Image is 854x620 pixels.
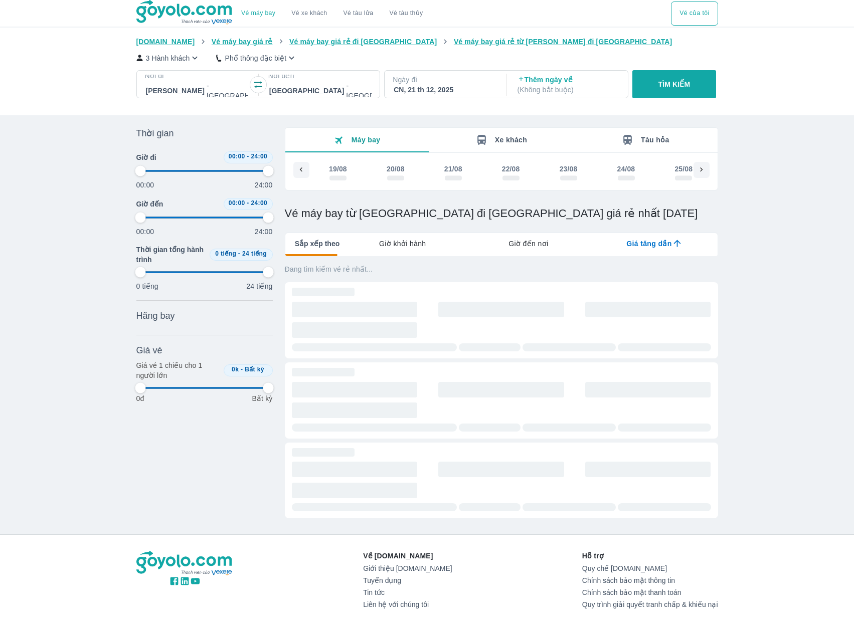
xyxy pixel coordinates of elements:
p: Giá vé 1 chiều cho 1 người lớn [136,360,220,380]
span: Vé máy bay giá rẻ từ [PERSON_NAME] đi [GEOGRAPHIC_DATA] [454,38,672,46]
p: - [GEOGRAPHIC_DATA] [207,81,281,101]
p: Ngày đi [393,75,496,85]
span: Bất kỳ [245,366,264,373]
button: 3 Hành khách [136,53,201,63]
span: Giờ khởi hành [379,239,426,249]
p: Phổ thông đặc biệt [225,53,286,63]
p: 3 Hành khách [146,53,190,63]
p: Đang tìm kiếm vé rẻ nhất... [285,264,718,274]
span: 0 tiếng [215,250,236,257]
p: Nơi đi [145,71,248,81]
a: Quy trình giải quyết tranh chấp & khiếu nại [582,600,718,608]
p: Về [DOMAIN_NAME] [363,551,452,561]
img: logo [136,551,234,576]
div: 23/08 [560,164,578,174]
span: Vé máy bay giá rẻ [212,38,273,46]
span: Giá vé [136,344,162,356]
div: CN, 21 th 12, 2025 [394,85,495,95]
span: - [247,153,249,160]
span: Hãng bay [136,310,175,322]
div: scrollable day and price [309,162,694,184]
p: Thêm ngày về [518,75,619,95]
span: Máy bay [352,136,381,144]
span: 24:00 [251,199,267,206]
h1: Vé máy bay từ [GEOGRAPHIC_DATA] đi [GEOGRAPHIC_DATA] giá rẻ nhất [DATE] [285,206,718,221]
div: lab API tabs example [339,233,717,254]
a: Tin tức [363,588,452,596]
div: 19/08 [329,164,347,174]
button: Vé tàu thủy [381,2,431,26]
p: 24 tiếng [246,281,272,291]
p: Nơi đến [268,71,372,81]
span: - [247,199,249,206]
span: Sắp xếp theo [295,239,340,249]
p: - [GEOGRAPHIC_DATA] [346,81,420,101]
a: Tuyển dụng [363,576,452,584]
p: Hỗ trợ [582,551,718,561]
div: 24/08 [617,164,635,174]
span: [DOMAIN_NAME] [136,38,195,46]
span: Giờ đến nơi [508,239,548,249]
p: 0đ [136,393,144,403]
p: Bất kỳ [252,393,272,403]
div: choose transportation mode [233,2,431,26]
div: 22/08 [502,164,520,174]
p: ( Không bắt buộc ) [518,85,619,95]
p: 0 tiếng [136,281,158,291]
span: 0k [232,366,239,373]
nav: breadcrumb [136,37,718,47]
span: Thời gian tổng hành trình [136,245,206,265]
a: Quy chế [DOMAIN_NAME] [582,564,718,572]
span: 24:00 [251,153,267,160]
span: - [241,366,243,373]
span: 00:00 [229,199,245,206]
div: 25/08 [674,164,693,174]
span: Thời gian [136,127,174,139]
a: Chính sách bảo mật thông tin [582,576,718,584]
a: Vé xe khách [291,10,327,17]
span: Tàu hỏa [641,136,669,144]
p: 24:00 [255,180,273,190]
a: Vé máy bay [241,10,275,17]
span: Vé máy bay giá rẻ đi [GEOGRAPHIC_DATA] [289,38,437,46]
button: Vé của tôi [671,2,718,26]
p: 24:00 [255,227,273,237]
span: - [238,250,240,257]
span: 00:00 [229,153,245,160]
div: 21/08 [444,164,462,174]
a: Chính sách bảo mật thanh toán [582,588,718,596]
p: 00:00 [136,180,154,190]
a: Vé tàu lửa [335,2,382,26]
span: Giá tăng dần [626,239,671,249]
a: Liên hệ với chúng tôi [363,600,452,608]
span: Giờ đến [136,199,163,209]
button: Phổ thông đặc biệt [216,53,297,63]
span: 24 tiếng [242,250,267,257]
span: Xe khách [495,136,527,144]
div: choose transportation mode [671,2,718,26]
p: 00:00 [136,227,154,237]
div: 20/08 [387,164,405,174]
a: Giới thiệu [DOMAIN_NAME] [363,564,452,572]
span: Giờ đi [136,152,156,162]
